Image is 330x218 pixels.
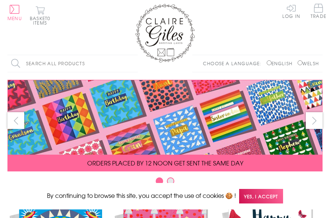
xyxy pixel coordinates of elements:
[298,60,302,65] input: Welsh
[33,15,50,26] span: 0 items
[167,177,174,185] button: Carousel Page 2
[130,55,138,72] input: Search
[87,158,243,167] span: ORDERS PLACED BY 12 NOON GET SENT THE SAME DAY
[311,4,326,20] a: Trade
[7,112,24,129] button: prev
[7,55,138,72] input: Search all products
[7,177,323,189] div: Carousel Pagination
[30,6,50,25] button: Basket0 items
[7,15,22,22] span: Menu
[311,4,326,18] span: Trade
[135,4,195,63] img: Claire Giles Greetings Cards
[267,60,272,65] input: English
[239,189,283,203] span: Yes, I accept
[306,112,323,129] button: next
[203,60,265,67] p: Choose a language:
[282,4,300,18] a: Log In
[156,177,163,185] button: Carousel Page 1 (Current Slide)
[7,5,22,20] button: Menu
[267,60,296,67] label: English
[298,60,319,67] label: Welsh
